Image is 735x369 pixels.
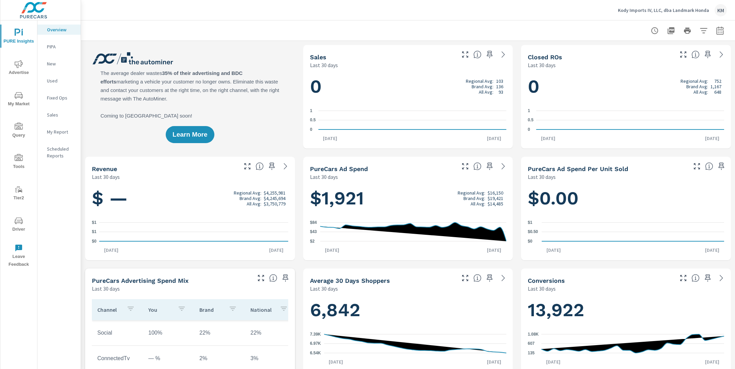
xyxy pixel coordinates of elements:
[705,162,713,170] span: Average cost of advertising per each vehicle sold at the dealer over the selected date range. The...
[528,53,562,61] h5: Closed ROs
[47,128,75,135] p: My Report
[37,42,81,52] div: PIPA
[716,273,727,283] a: See more details in report
[691,274,700,282] span: The number of dealer-specified goals completed by a visitor. [Source: This data is provided by th...
[715,4,727,16] div: KM
[310,173,338,181] p: Last 30 days
[528,332,539,337] text: 1.08K
[460,49,471,60] button: Make Fullscreen
[541,358,565,365] p: [DATE]
[700,247,724,253] p: [DATE]
[678,273,689,283] button: Make Fullscreen
[47,60,75,67] p: New
[269,274,277,282] span: This table looks at how you compare to the amount of budget you spend per channel as opposed to y...
[473,274,481,282] span: A rolling 30 day total of daily Shoppers on the dealership website, averaged over the selected da...
[693,89,708,95] p: All Avg:
[143,350,194,367] td: — %
[488,190,503,196] p: $16,150
[714,89,721,95] p: 648
[2,217,35,233] span: Driver
[498,273,509,283] a: See more details in report
[310,239,315,244] text: $2
[264,201,285,206] p: $3,750,779
[310,127,312,132] text: 0
[310,187,506,210] h1: $1,921
[482,247,506,253] p: [DATE]
[47,111,75,118] p: Sales
[484,161,495,172] span: Save this to your personalized report
[702,49,713,60] span: Save this to your personalized report
[97,306,121,313] p: Channel
[256,273,266,283] button: Make Fullscreen
[713,24,727,37] button: Select Date Range
[37,25,81,35] div: Overview
[250,306,274,313] p: National
[245,350,296,367] td: 3%
[245,324,296,341] td: 22%
[496,84,503,89] p: 136
[173,132,207,138] span: Learn More
[264,196,285,201] p: $4,245,694
[310,61,338,69] p: Last 30 days
[460,273,471,283] button: Make Fullscreen
[0,20,37,271] div: nav menu
[528,220,533,225] text: $1
[37,144,81,161] div: Scheduled Reports
[37,110,81,120] div: Sales
[37,76,81,86] div: Used
[463,196,485,201] p: Brand Avg:
[92,230,97,234] text: $1
[473,50,481,59] span: Number of vehicles sold by the dealership over the selected date range. [Source: This data is sou...
[716,49,727,60] a: See more details in report
[466,78,493,84] p: Regional Avg:
[2,29,35,45] span: PURE Insights
[47,145,75,159] p: Scheduled Reports
[472,84,493,89] p: Brand Avg:
[458,190,485,196] p: Regional Avg:
[143,324,194,341] td: 100%
[528,351,535,355] text: 135
[488,201,503,206] p: $14,485
[714,78,721,84] p: 752
[92,173,120,181] p: Last 30 days
[92,324,143,341] td: Social
[528,127,530,132] text: 0
[194,350,245,367] td: 2%
[479,89,493,95] p: All Avg:
[92,165,117,172] h5: Revenue
[528,285,556,293] p: Last 30 days
[700,135,724,142] p: [DATE]
[2,60,35,77] span: Advertise
[310,220,317,225] text: $84
[310,53,326,61] h5: Sales
[2,123,35,139] span: Query
[528,230,538,234] text: $0.50
[702,273,713,283] span: Save this to your personalized report
[488,196,503,201] p: $19,421
[700,358,724,365] p: [DATE]
[280,161,291,172] a: See more details in report
[92,285,120,293] p: Last 30 days
[496,78,503,84] p: 103
[310,118,316,123] text: 0.5
[92,350,143,367] td: ConnectedTv
[528,298,724,322] h1: 13,922
[528,187,724,210] h1: $0.00
[318,135,342,142] p: [DATE]
[240,196,261,201] p: Brand Avg:
[2,185,35,202] span: Tier2
[686,84,708,89] p: Brand Avg:
[92,239,97,244] text: $0
[310,351,321,355] text: 6.54K
[166,126,214,143] button: Learn More
[92,220,97,225] text: $1
[324,358,348,365] p: [DATE]
[310,341,321,346] text: 6.97K
[484,49,495,60] span: Save this to your personalized report
[528,165,628,172] h5: PureCars Ad Spend Per Unit Sold
[266,161,277,172] span: Save this to your personalized report
[460,161,471,172] button: Make Fullscreen
[528,108,530,113] text: 1
[310,285,338,293] p: Last 30 days
[499,89,503,95] p: 93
